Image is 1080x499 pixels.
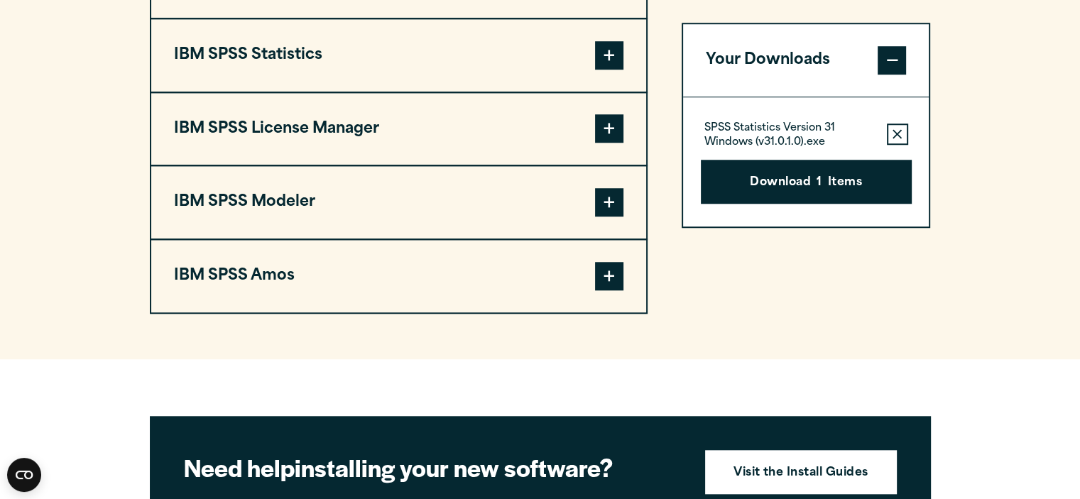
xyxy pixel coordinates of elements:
span: 1 [817,174,822,192]
button: IBM SPSS Statistics [151,19,646,92]
button: Your Downloads [683,24,929,97]
button: IBM SPSS Modeler [151,166,646,238]
h2: installing your new software? [184,451,681,483]
button: IBM SPSS License Manager [151,93,646,165]
strong: Need help [184,450,295,484]
button: Open CMP widget [7,458,41,492]
p: SPSS Statistics Version 31 Windows (v31.0.1.0).exe [704,121,876,150]
strong: Visit the Install Guides [733,464,868,483]
a: Visit the Install Guides [705,450,897,494]
div: Your Downloads [683,97,929,226]
svg: CookieBot Widget Icon [7,458,41,492]
button: Download1Items [701,160,912,204]
button: IBM SPSS Amos [151,240,646,312]
div: CookieBot Widget Contents [7,458,41,492]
